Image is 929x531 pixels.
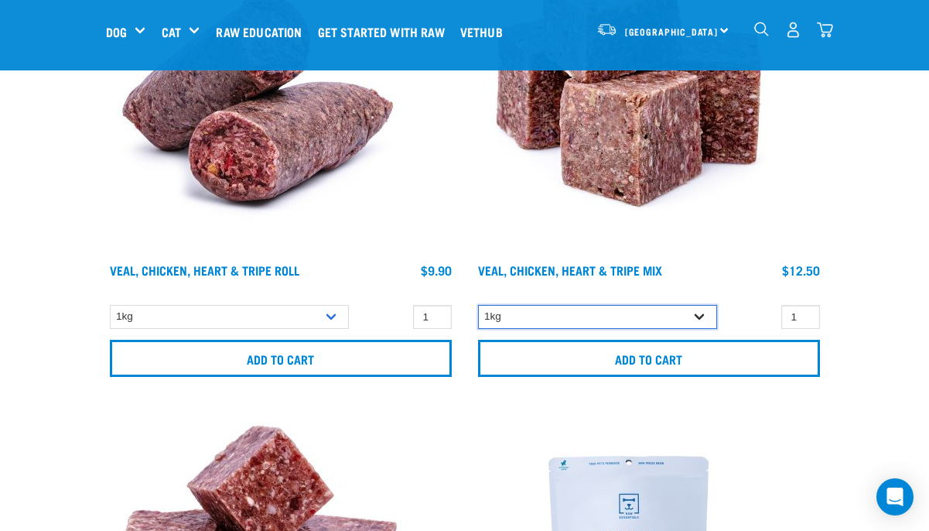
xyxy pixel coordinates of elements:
span: [GEOGRAPHIC_DATA] [625,29,719,34]
a: Dog [106,22,127,41]
img: home-icon@2x.png [817,22,833,38]
a: Raw Education [212,1,313,63]
input: Add to cart [478,340,820,377]
a: Get started with Raw [314,1,456,63]
a: Vethub [456,1,514,63]
a: Veal, Chicken, Heart & Tripe Mix [478,266,662,273]
input: 1 [413,305,452,329]
div: Open Intercom Messenger [876,478,914,516]
input: Add to cart [110,340,452,377]
img: van-moving.png [596,22,617,36]
a: Veal, Chicken, Heart & Tripe Roll [110,266,299,273]
img: home-icon-1@2x.png [754,22,769,36]
div: $9.90 [421,263,452,277]
img: user.png [785,22,801,38]
input: 1 [781,305,820,329]
a: Cat [162,22,181,41]
div: $12.50 [782,263,820,277]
